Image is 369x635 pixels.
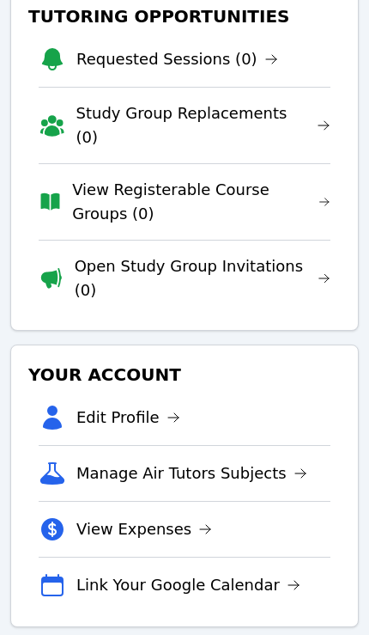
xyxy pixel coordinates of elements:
h3: Your Account [25,359,344,390]
a: Study Group Replacements (0) [76,101,330,150]
a: View Expenses [76,517,212,541]
h3: Tutoring Opportunities [25,1,344,32]
a: Link Your Google Calendar [76,573,300,597]
a: Open Study Group Invitations (0) [75,254,330,302]
a: Requested Sessions (0) [76,47,278,71]
a: Manage Air Tutors Subjects [76,461,307,485]
a: Edit Profile [76,406,180,430]
a: View Registerable Course Groups (0) [72,178,330,226]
